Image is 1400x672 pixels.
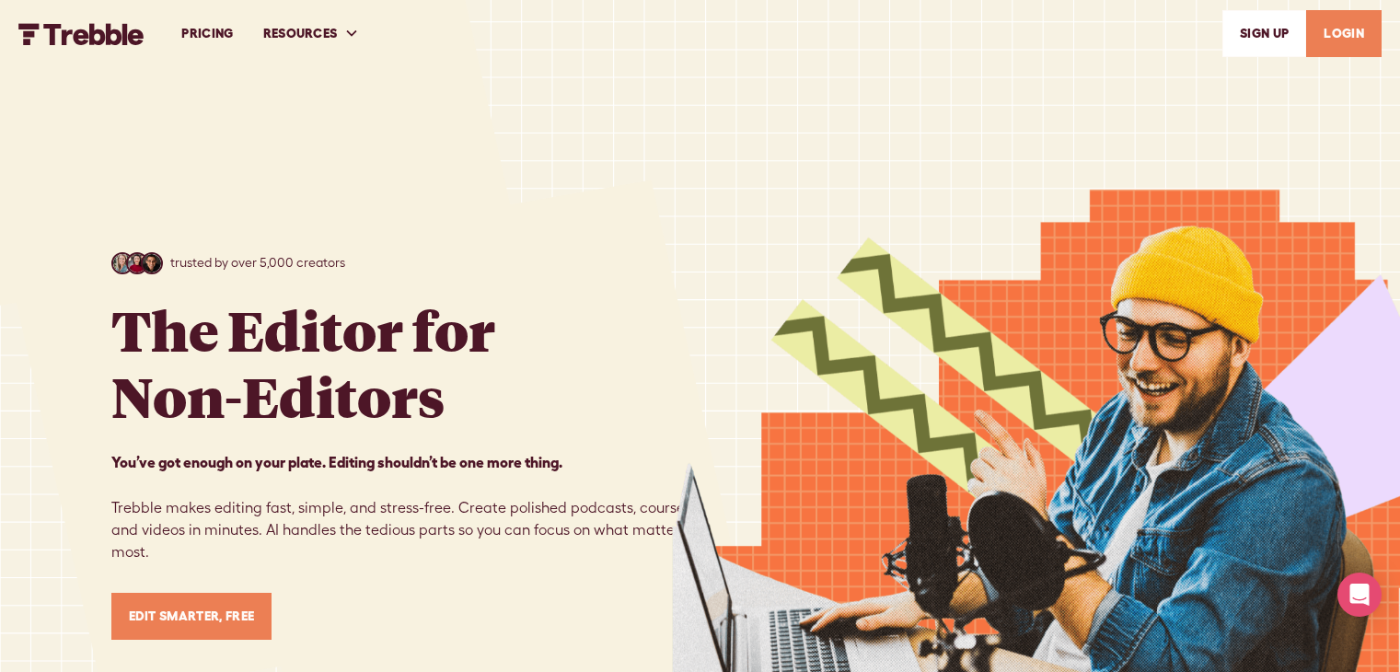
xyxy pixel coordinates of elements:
[111,451,700,563] p: Trebble makes editing fast, simple, and stress-free. Create polished podcasts, courses, and video...
[18,21,145,44] a: home
[1306,10,1382,57] a: LOGIN
[111,296,495,429] h1: The Editor for Non-Editors
[167,2,248,65] a: PRICING
[111,454,562,470] strong: You’ve got enough on your plate. Editing shouldn’t be one more thing. ‍
[1337,573,1382,617] div: Open Intercom Messenger
[170,253,345,272] p: trusted by over 5,000 creators
[111,593,272,640] a: Edit Smarter, Free
[249,2,375,65] div: RESOURCES
[1222,10,1306,57] a: SIGn UP
[263,24,338,43] div: RESOURCES
[18,23,145,45] img: Trebble FM Logo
